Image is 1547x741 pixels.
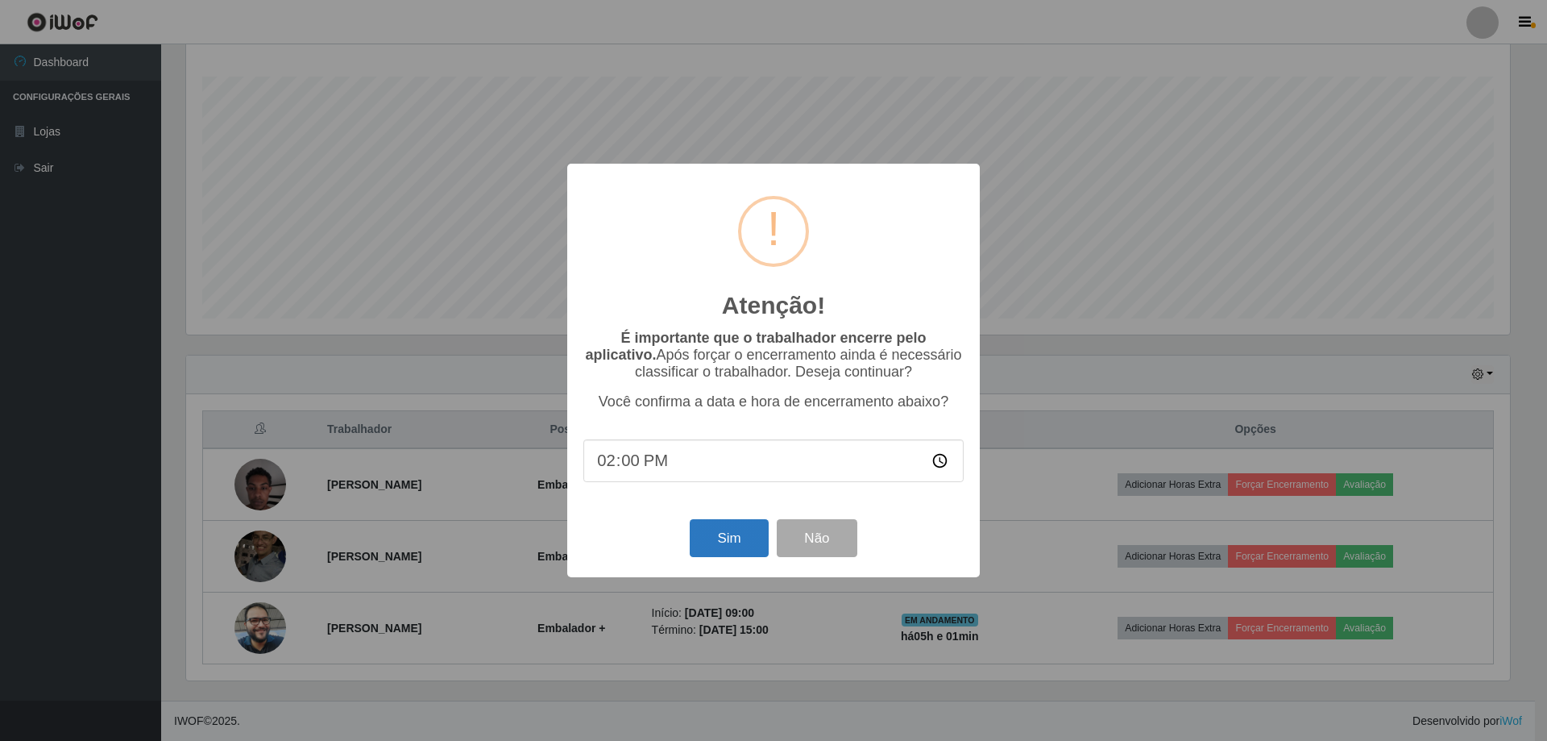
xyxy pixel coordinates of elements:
h2: Atenção! [722,291,825,320]
p: Você confirma a data e hora de encerramento abaixo? [583,393,964,410]
p: Após forçar o encerramento ainda é necessário classificar o trabalhador. Deseja continuar? [583,330,964,381]
button: Não [777,519,856,557]
b: É importante que o trabalhador encerre pelo aplicativo. [585,330,926,363]
button: Sim [690,519,768,557]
